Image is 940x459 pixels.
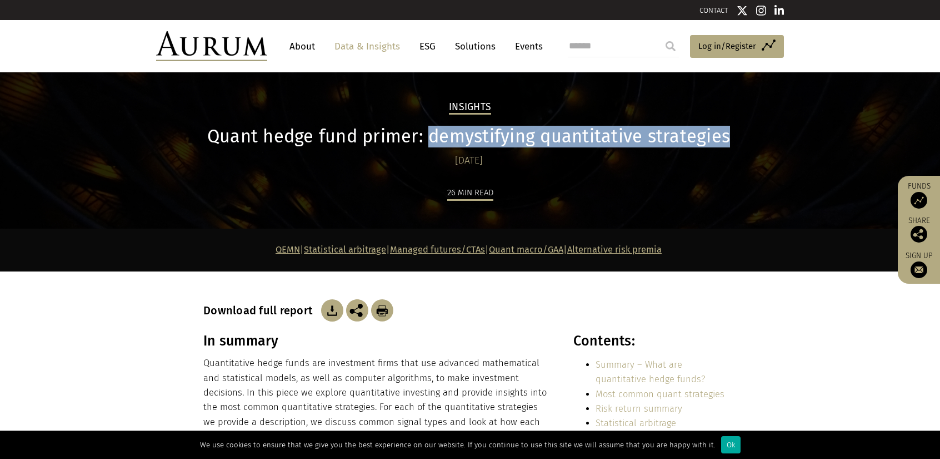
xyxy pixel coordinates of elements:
[203,304,318,317] h3: Download full report
[903,251,934,278] a: Sign up
[329,36,406,57] a: Data & Insights
[390,244,485,255] a: Managed futures/CTAs
[573,333,734,349] h3: Contents:
[903,217,934,243] div: Share
[721,436,741,453] div: Ok
[284,36,321,57] a: About
[321,299,343,322] img: Download Article
[156,31,267,61] img: Aurum
[911,192,927,209] img: Access Funds
[203,153,734,169] div: [DATE]
[737,5,748,16] img: Twitter icon
[447,186,493,201] div: 26 min read
[203,126,734,147] h1: Quant hedge fund primer: demystifying quantitative strategies
[596,389,724,399] a: Most common quant strategies
[911,261,927,278] img: Sign up to our newsletter
[371,299,393,322] img: Download Article
[489,244,563,255] a: Quant macro/GAA
[699,6,728,14] a: CONTACT
[596,403,682,414] a: Risk return summary
[596,359,705,384] a: Summary – What are quantitative hedge funds?
[346,299,368,322] img: Share this post
[276,244,662,255] strong: | | | |
[449,101,491,115] h2: Insights
[203,356,549,459] p: Quantitative hedge funds are investment firms that use advanced mathematical and statistical mode...
[203,333,549,349] h3: In summary
[698,40,756,53] span: Log in/Register
[567,244,662,255] a: Alternative risk premia
[903,181,934,209] a: Funds
[276,244,300,255] a: QEMN
[756,5,766,16] img: Instagram icon
[774,5,784,16] img: Linkedin icon
[414,36,441,57] a: ESG
[659,35,682,57] input: Submit
[596,418,676,428] a: Statistical arbitrage
[690,35,784,58] a: Log in/Register
[304,244,386,255] a: Statistical arbitrage
[911,226,927,243] img: Share this post
[449,36,501,57] a: Solutions
[509,36,543,57] a: Events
